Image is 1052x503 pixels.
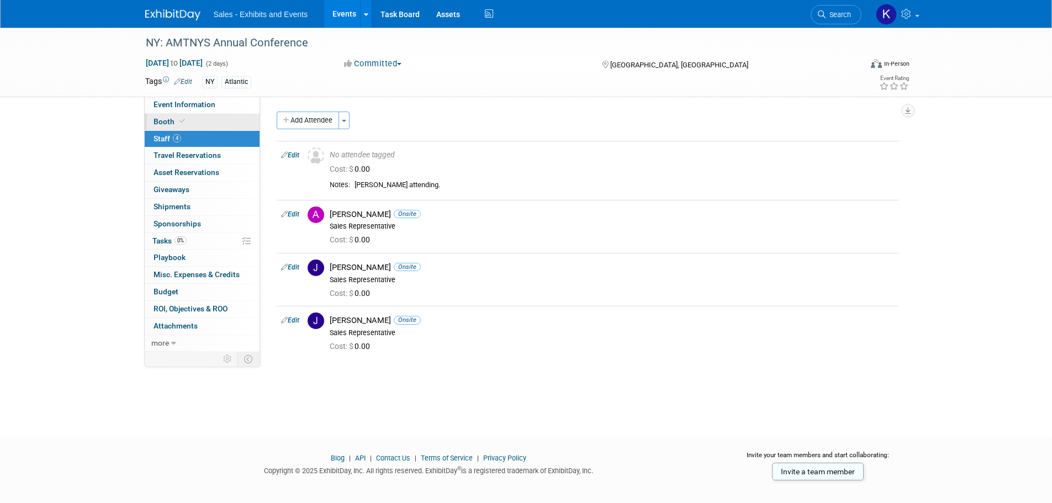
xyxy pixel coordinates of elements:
a: Search [811,5,861,24]
a: Playbook [145,250,260,266]
div: Copyright © 2025 ExhibitDay, Inc. All rights reserved. ExhibitDay is a registered trademark of Ex... [145,463,713,476]
span: | [367,454,374,462]
a: Edit [281,263,299,271]
span: Cost: $ [330,342,355,351]
a: Edit [281,210,299,218]
img: ExhibitDay [145,9,200,20]
div: Notes: [330,181,350,189]
a: Blog [331,454,345,462]
a: Giveaways [145,182,260,198]
button: Committed [340,58,406,70]
div: Sales Representative [330,276,895,284]
span: ROI, Objectives & ROO [154,304,228,313]
span: | [412,454,419,462]
div: NY: AMTNYS Annual Conference [142,33,845,53]
a: API [355,454,366,462]
span: | [474,454,482,462]
a: Terms of Service [421,454,473,462]
span: 0.00 [330,342,374,351]
button: Add Attendee [277,112,339,129]
a: Travel Reservations [145,147,260,164]
span: | [346,454,353,462]
div: [PERSON_NAME] [330,262,895,273]
span: Staff [154,134,181,143]
td: Personalize Event Tab Strip [218,352,237,366]
a: Attachments [145,318,260,335]
div: Sales Representative [330,222,895,231]
a: Edit [281,151,299,159]
div: Atlantic [221,76,251,88]
span: Event Information [154,100,215,109]
img: A.jpg [308,207,324,223]
a: Invite a team member [772,463,864,480]
span: 4 [173,134,181,142]
img: Format-Inperson.png [871,59,882,68]
span: Asset Reservations [154,168,219,177]
a: Tasks0% [145,233,260,250]
div: Event Format [796,57,910,74]
a: Asset Reservations [145,165,260,181]
span: Travel Reservations [154,151,221,160]
img: Unassigned-User-Icon.png [308,147,324,164]
div: [PERSON_NAME] [330,315,895,326]
td: Toggle Event Tabs [237,352,260,366]
span: 0.00 [330,165,374,173]
span: 0% [175,236,187,245]
span: Tasks [152,236,187,245]
a: Misc. Expenses & Credits [145,267,260,283]
div: Sales Representative [330,329,895,337]
a: Event Information [145,97,260,113]
span: 0.00 [330,235,374,244]
a: Edit [281,316,299,324]
span: Cost: $ [330,165,355,173]
span: Search [826,10,851,19]
span: Attachments [154,321,198,330]
a: ROI, Objectives & ROO [145,301,260,317]
span: Misc. Expenses & Credits [154,270,240,279]
span: Sponsorships [154,219,201,228]
img: Kara Haven [876,4,897,25]
a: Budget [145,284,260,300]
a: Shipments [145,199,260,215]
span: Playbook [154,253,186,262]
span: Budget [154,287,178,296]
span: (2 days) [205,60,228,67]
span: Booth [154,117,187,126]
sup: ® [457,465,461,472]
a: more [145,335,260,352]
img: J.jpg [308,260,324,276]
span: Shipments [154,202,191,211]
a: Staff4 [145,131,260,147]
span: [GEOGRAPHIC_DATA], [GEOGRAPHIC_DATA] [610,61,748,69]
a: Contact Us [376,454,410,462]
td: Tags [145,76,192,88]
i: Booth reservation complete [179,118,185,124]
span: more [151,338,169,347]
a: Sponsorships [145,216,260,232]
span: to [169,59,179,67]
a: Privacy Policy [483,454,526,462]
div: NY [202,76,218,88]
div: [PERSON_NAME] attending. [355,181,895,190]
a: Edit [174,78,192,86]
span: Cost: $ [330,289,355,298]
span: Onsite [394,263,421,271]
span: Onsite [394,316,421,324]
div: Event Rating [879,76,909,81]
span: Cost: $ [330,235,355,244]
a: Booth [145,114,260,130]
div: Invite your team members and start collaborating: [729,451,907,467]
span: Giveaways [154,185,189,194]
img: J.jpg [308,313,324,329]
span: Onsite [394,210,421,218]
div: No attendee tagged [330,150,895,160]
div: [PERSON_NAME] [330,209,895,220]
div: In-Person [884,60,910,68]
span: Sales - Exhibits and Events [214,10,308,19]
span: 0.00 [330,289,374,298]
span: [DATE] [DATE] [145,58,203,68]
